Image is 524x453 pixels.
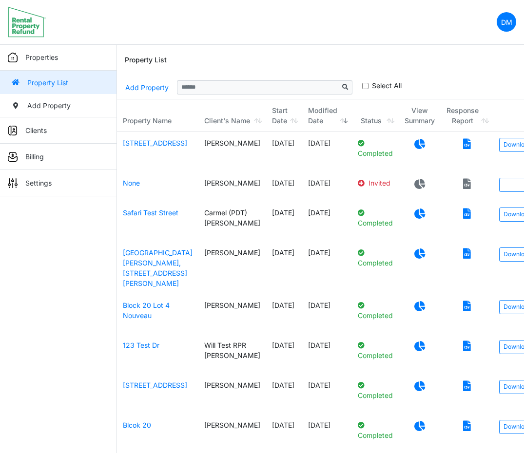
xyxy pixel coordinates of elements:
[8,152,18,162] img: sidemenu_billing.png
[198,172,266,202] td: [PERSON_NAME]
[8,178,18,188] img: sidemenu_settings.png
[123,301,170,320] a: Block 20 Lot 4 Nouveau
[358,420,393,440] p: Completed
[125,56,167,64] h6: Property List
[123,179,140,187] a: None
[302,202,352,242] td: [DATE]
[123,421,151,429] a: Blcok 20
[358,178,393,188] p: Invited
[8,126,18,135] img: sidemenu_client.png
[358,138,393,158] p: Completed
[8,53,18,62] img: sidemenu_properties.png
[198,202,266,242] td: Carmel (PDT) [PERSON_NAME]
[266,132,302,172] td: [DATE]
[266,172,302,202] td: [DATE]
[25,178,52,188] p: Settings
[266,99,302,132] th: Start Date: activate to sort column ascending
[123,208,178,217] a: Safari Test Street
[441,99,493,132] th: Response Report: activate to sort column ascending
[198,132,266,172] td: [PERSON_NAME]
[25,151,44,162] p: Billing
[123,248,193,287] a: [GEOGRAPHIC_DATA][PERSON_NAME], [STREET_ADDRESS][PERSON_NAME]
[358,380,393,400] p: Completed
[501,17,512,27] p: DM
[198,294,266,334] td: [PERSON_NAME]
[302,294,352,334] td: [DATE]
[302,99,352,132] th: Modified Date: activate to sort column ascending
[266,334,302,374] td: [DATE]
[497,12,516,32] a: DM
[123,139,187,147] a: [STREET_ADDRESS]
[372,80,402,91] label: Select All
[198,334,266,374] td: Will Test RPR [PERSON_NAME]
[352,99,399,132] th: Status: activate to sort column ascending
[266,202,302,242] td: [DATE]
[302,242,352,294] td: [DATE]
[123,381,187,389] a: [STREET_ADDRESS]
[117,99,198,132] th: Property Name: activate to sort column ascending
[25,52,58,62] p: Properties
[198,99,266,132] th: Client's Name: activate to sort column ascending
[123,341,159,349] a: 123 Test Dr
[266,374,302,414] td: [DATE]
[302,132,352,172] td: [DATE]
[25,125,47,135] p: Clients
[358,300,393,321] p: Completed
[358,340,393,360] p: Completed
[198,374,266,414] td: [PERSON_NAME]
[177,80,339,94] input: Sizing example input
[358,247,393,268] p: Completed
[266,242,302,294] td: [DATE]
[302,172,352,202] td: [DATE]
[125,79,169,96] a: Add Property
[358,208,393,228] p: Completed
[198,242,266,294] td: [PERSON_NAME]
[302,334,352,374] td: [DATE]
[8,6,46,38] img: spp logo
[302,374,352,414] td: [DATE]
[399,99,441,132] th: View Summary
[266,294,302,334] td: [DATE]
